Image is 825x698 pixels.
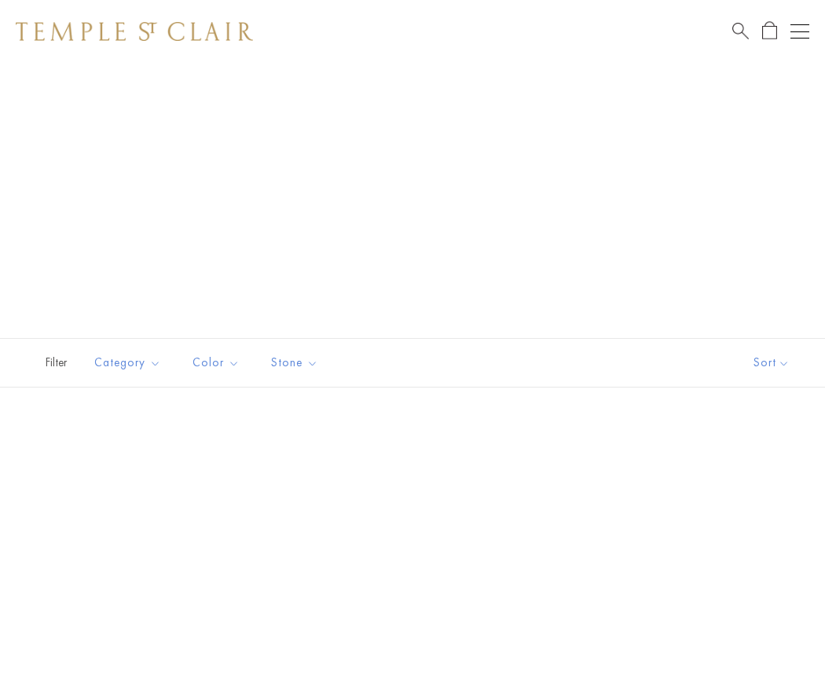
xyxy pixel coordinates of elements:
[86,353,173,373] span: Category
[732,21,749,41] a: Search
[181,345,251,380] button: Color
[185,353,251,373] span: Color
[762,21,777,41] a: Open Shopping Bag
[263,353,330,373] span: Stone
[82,345,173,380] button: Category
[16,22,253,41] img: Temple St. Clair
[718,339,825,387] button: Show sort by
[259,345,330,380] button: Stone
[790,22,809,41] button: Open navigation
